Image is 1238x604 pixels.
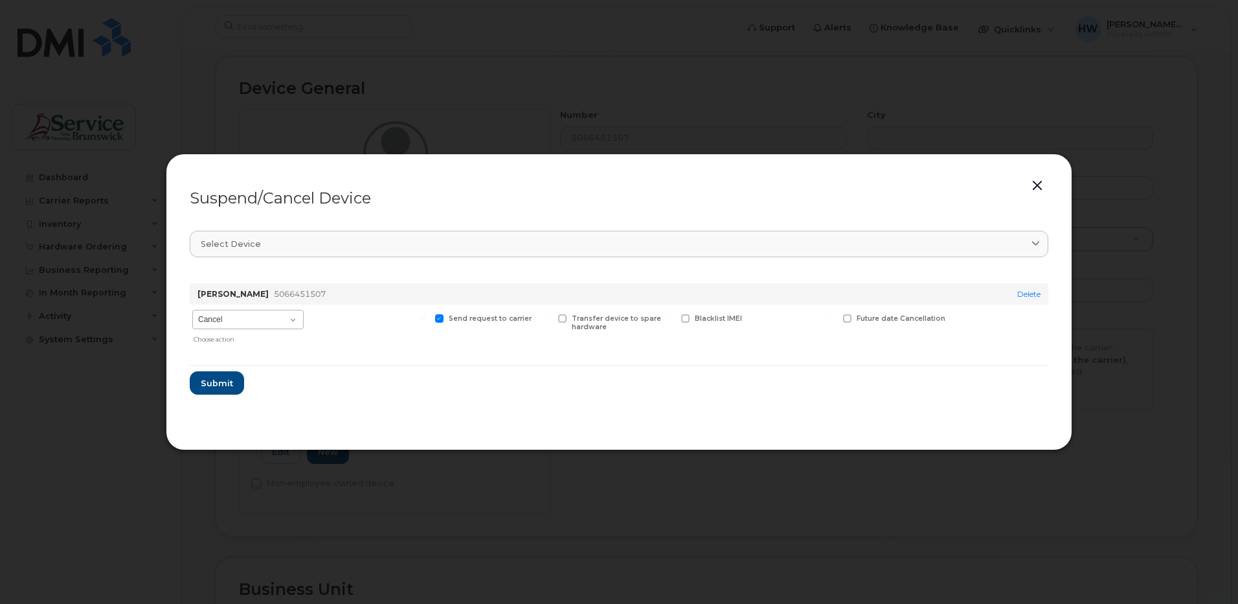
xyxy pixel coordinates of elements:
span: 5066451507 [274,289,326,299]
a: Delete [1017,289,1041,299]
span: Submit [201,377,233,389]
span: Blacklist IMEI [695,314,742,323]
input: Blacklist IMEI [666,314,672,321]
div: Suspend/Cancel Device [190,191,1048,206]
a: Select device [190,231,1048,257]
input: Future date Cancellation [827,314,834,321]
span: Send request to carrier [449,314,532,323]
input: Transfer device to spare hardware [543,314,549,321]
div: Choose action [194,331,304,344]
button: Submit [190,371,244,395]
span: Transfer device to spare hardware [572,314,661,331]
span: Future date Cancellation [857,314,945,323]
span: Select device [201,238,261,250]
strong: [PERSON_NAME] [197,289,269,299]
input: Send request to carrier [420,314,426,321]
